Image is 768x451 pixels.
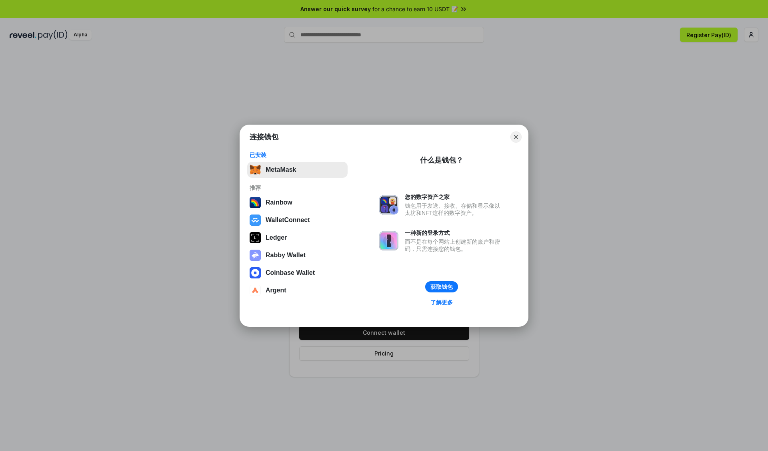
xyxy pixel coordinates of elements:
[250,250,261,261] img: svg+xml,%3Csvg%20xmlns%3D%22http%3A%2F%2Fwww.w3.org%2F2000%2Fsvg%22%20fill%3D%22none%22%20viewBox...
[247,282,348,298] button: Argent
[420,155,463,165] div: 什么是钱包？
[379,195,398,215] img: svg+xml,%3Csvg%20xmlns%3D%22http%3A%2F%2Fwww.w3.org%2F2000%2Fsvg%22%20fill%3D%22none%22%20viewBox...
[247,230,348,246] button: Ledger
[250,215,261,226] img: svg+xml,%3Csvg%20width%3D%2228%22%20height%3D%2228%22%20viewBox%3D%220%200%2028%2028%22%20fill%3D...
[247,247,348,263] button: Rabby Wallet
[430,299,453,306] div: 了解更多
[266,287,286,294] div: Argent
[250,197,261,208] img: svg+xml,%3Csvg%20width%3D%22120%22%20height%3D%22120%22%20viewBox%3D%220%200%20120%20120%22%20fil...
[266,166,296,173] div: MetaMask
[250,267,261,278] img: svg+xml,%3Csvg%20width%3D%2228%22%20height%3D%2228%22%20viewBox%3D%220%200%2028%2028%22%20fill%3D...
[266,217,310,224] div: WalletConnect
[266,234,287,241] div: Ledger
[425,281,458,292] button: 获取钱包
[510,131,522,143] button: Close
[405,238,504,252] div: 而不是在每个网站上创建新的账户和密码，只需连接您的钱包。
[250,132,278,142] h1: 连接钱包
[250,285,261,296] img: svg+xml,%3Csvg%20width%3D%2228%22%20height%3D%2228%22%20viewBox%3D%220%200%2028%2028%22%20fill%3D...
[405,229,504,236] div: 一种新的登录方式
[250,232,261,243] img: svg+xml,%3Csvg%20xmlns%3D%22http%3A%2F%2Fwww.w3.org%2F2000%2Fsvg%22%20width%3D%2228%22%20height%3...
[266,199,292,206] div: Rainbow
[247,212,348,228] button: WalletConnect
[266,269,315,276] div: Coinbase Wallet
[426,297,458,308] a: 了解更多
[405,193,504,201] div: 您的数字资产之家
[379,231,398,250] img: svg+xml,%3Csvg%20xmlns%3D%22http%3A%2F%2Fwww.w3.org%2F2000%2Fsvg%22%20fill%3D%22none%22%20viewBox...
[266,252,306,259] div: Rabby Wallet
[430,283,453,290] div: 获取钱包
[250,151,345,159] div: 已安装
[405,202,504,217] div: 钱包用于发送、接收、存储和显示像以太坊和NFT这样的数字资产。
[250,184,345,191] div: 推荐
[247,162,348,178] button: MetaMask
[250,164,261,175] img: svg+xml,%3Csvg%20fill%3D%22none%22%20height%3D%2233%22%20viewBox%3D%220%200%2035%2033%22%20width%...
[247,195,348,211] button: Rainbow
[247,265,348,281] button: Coinbase Wallet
